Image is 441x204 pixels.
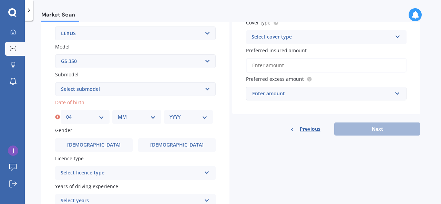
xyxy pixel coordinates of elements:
[55,99,84,106] span: Date of birth
[8,146,18,156] img: ACg8ocJhmgknY5D5dupXb-tsrlIl8ULI7wevB3SbpPOdhcVlOqnAnw=s96-c
[55,71,79,78] span: Submodel
[300,124,320,134] span: Previous
[61,169,201,177] div: Select licence type
[67,142,121,148] span: [DEMOGRAPHIC_DATA]
[246,58,407,73] input: Enter amount
[55,127,72,134] span: Gender
[55,43,70,50] span: Model
[55,155,84,162] span: Licence type
[252,33,392,41] div: Select cover type
[55,183,118,190] span: Years of driving experience
[246,76,304,82] span: Preferred excess amount
[246,47,307,54] span: Preferred insured amount
[150,142,204,148] span: [DEMOGRAPHIC_DATA]
[41,11,79,21] span: Market Scan
[252,90,392,97] div: Enter amount
[246,19,270,26] span: Cover type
